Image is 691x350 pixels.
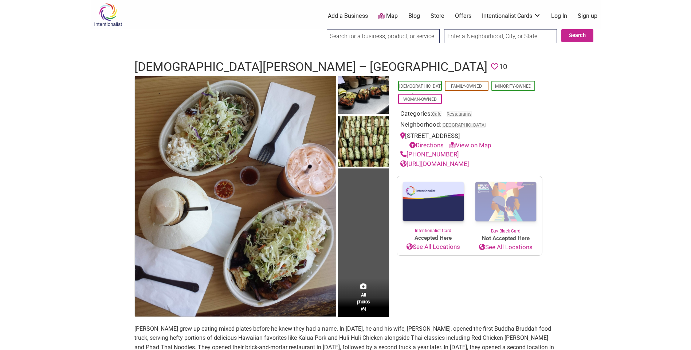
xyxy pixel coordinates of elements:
a: Woman-Owned [403,97,437,102]
a: View on Map [449,142,491,149]
img: Intentionalist Card [397,176,470,227]
span: Accepted Here [397,234,470,242]
a: Add a Business [328,12,368,20]
a: [URL][DOMAIN_NAME] [400,160,469,167]
a: Minority-Owned [495,84,531,89]
a: Directions [409,142,444,149]
a: See All Locations [470,243,542,252]
input: Search for a business, product, or service [327,29,440,43]
span: 10 [499,61,507,72]
span: [GEOGRAPHIC_DATA] [441,123,486,128]
a: Restaurants [447,111,472,117]
h1: [DEMOGRAPHIC_DATA][PERSON_NAME] – [GEOGRAPHIC_DATA] [134,58,487,76]
a: Log In [551,12,567,20]
div: Categories: [400,109,539,120]
div: [STREET_ADDRESS] [400,131,539,150]
a: Store [431,12,444,20]
a: Sign up [578,12,597,20]
input: Enter a Neighborhood, City, or State [444,29,557,43]
span: Not Accepted Here [470,234,542,243]
a: Buy Black Card [470,176,542,234]
a: Offers [455,12,471,20]
div: Neighborhood: [400,120,539,131]
a: [PHONE_NUMBER] [400,151,459,158]
a: [DEMOGRAPHIC_DATA]-Owned [399,84,441,98]
a: Map [378,12,398,20]
img: Intentionalist [91,3,125,27]
span: All photos (6) [357,291,370,312]
a: See All Locations [397,242,470,252]
a: Family-Owned [451,84,482,89]
button: Search [561,29,593,42]
a: Blog [408,12,420,20]
a: Cafe [432,111,441,117]
img: Buy Black Card [470,176,542,228]
a: Intentionalist Card [397,176,470,234]
a: Intentionalist Cards [482,12,541,20]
